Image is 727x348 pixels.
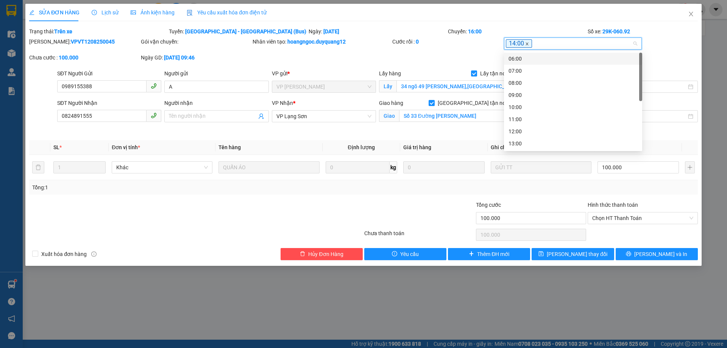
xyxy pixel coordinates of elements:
[57,69,161,78] div: SĐT Người Gửi
[32,183,281,192] div: Tổng: 1
[164,55,195,61] b: [DATE] 09:46
[187,9,267,16] span: Yêu cầu xuất hóa đơn điện tử
[38,250,90,258] span: Xuất hóa đơn hàng
[131,10,136,15] span: picture
[348,144,375,150] span: Định lượng
[29,37,139,46] div: [PERSON_NAME]:
[281,248,363,260] button: deleteHủy Đơn Hàng
[509,55,638,63] div: 06:00
[538,251,544,257] span: save
[392,251,397,257] span: exclamation-circle
[29,10,34,15] span: edit
[379,100,403,106] span: Giao hàng
[218,161,319,173] input: VD: Bàn, Ghế
[53,144,59,150] span: SL
[400,250,419,258] span: Yêu cầu
[396,80,510,92] input: Lấy tận nơi
[300,251,305,257] span: delete
[57,99,161,107] div: SĐT Người Nhận
[253,37,391,46] div: Nhân viên tạo:
[547,250,607,258] span: [PERSON_NAME] thay đổi
[598,83,686,91] input: Ngày lấy
[509,139,638,148] div: 13:00
[29,53,139,62] div: Chưa cước :
[634,250,687,258] span: [PERSON_NAME] và In
[504,77,642,89] div: 08:00
[164,69,268,78] div: Người gửi
[403,144,431,150] span: Giá trị hàng
[504,125,642,137] div: 12:00
[403,161,485,173] input: 0
[71,39,115,45] b: VPVT1208250045
[688,11,694,17] span: close
[151,83,157,89] span: phone
[447,27,587,36] div: Chuyến:
[469,251,474,257] span: plus
[680,4,702,25] button: Close
[272,69,376,78] div: VP gửi
[92,9,119,16] span: Lịch sử
[504,89,642,101] div: 09:00
[504,53,642,65] div: 06:00
[476,202,501,208] span: Tổng cước
[91,251,97,257] span: info-circle
[116,162,208,173] span: Khác
[504,65,642,77] div: 07:00
[131,9,175,16] span: Ảnh kiện hàng
[448,248,530,260] button: plusThêm ĐH mới
[592,212,693,224] span: Chọn HT Thanh Toán
[392,37,502,46] div: Cước rồi :
[477,250,509,258] span: Thêm ĐH mới
[379,80,396,92] span: Lấy
[379,110,399,122] span: Giao
[258,113,264,119] span: user-add
[626,251,631,257] span: printer
[141,37,251,46] div: Gói vận chuyển:
[390,161,397,173] span: kg
[308,27,448,36] div: Ngày:
[588,202,638,208] label: Hình thức thanh toán
[379,70,401,76] span: Lấy hàng
[287,39,346,45] b: hoangngoc.duyquang12
[29,9,80,16] span: SỬA ĐƠN HÀNG
[477,69,510,78] span: Lấy tận nơi
[435,99,510,107] span: [GEOGRAPHIC_DATA] tận nơi
[525,42,529,46] span: close
[364,248,446,260] button: exclamation-circleYêu cầu
[399,110,510,122] input: Giao tận nơi
[59,55,78,61] b: 100.000
[491,161,591,173] input: Ghi Chú
[509,103,638,111] div: 10:00
[504,113,642,125] div: 11:00
[509,127,638,136] div: 12:00
[506,39,532,48] span: 14:00
[28,27,168,36] div: Trạng thái:
[509,79,638,87] div: 08:00
[92,10,97,15] span: clock-circle
[276,81,371,92] span: VP Minh Khai
[151,112,157,119] span: phone
[685,161,695,173] button: plus
[598,112,686,120] input: Ngày giao
[532,248,614,260] button: save[PERSON_NAME] thay đổi
[488,140,594,155] th: Ghi chú
[272,100,293,106] span: VP Nhận
[276,111,371,122] span: VP Lạng Sơn
[509,67,638,75] div: 07:00
[602,28,630,34] b: 29K-060.92
[185,28,306,34] b: [GEOGRAPHIC_DATA] - [GEOGRAPHIC_DATA] (Bus)
[468,28,482,34] b: 16:00
[323,28,339,34] b: [DATE]
[509,91,638,99] div: 09:00
[54,28,72,34] b: Trên xe
[168,27,308,36] div: Tuyến:
[363,229,475,242] div: Chưa thanh toán
[504,137,642,150] div: 13:00
[587,27,699,36] div: Số xe:
[308,250,343,258] span: Hủy Đơn Hàng
[32,161,44,173] button: delete
[187,10,193,16] img: icon
[509,115,638,123] div: 11:00
[164,99,268,107] div: Người nhận
[112,144,140,150] span: Đơn vị tính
